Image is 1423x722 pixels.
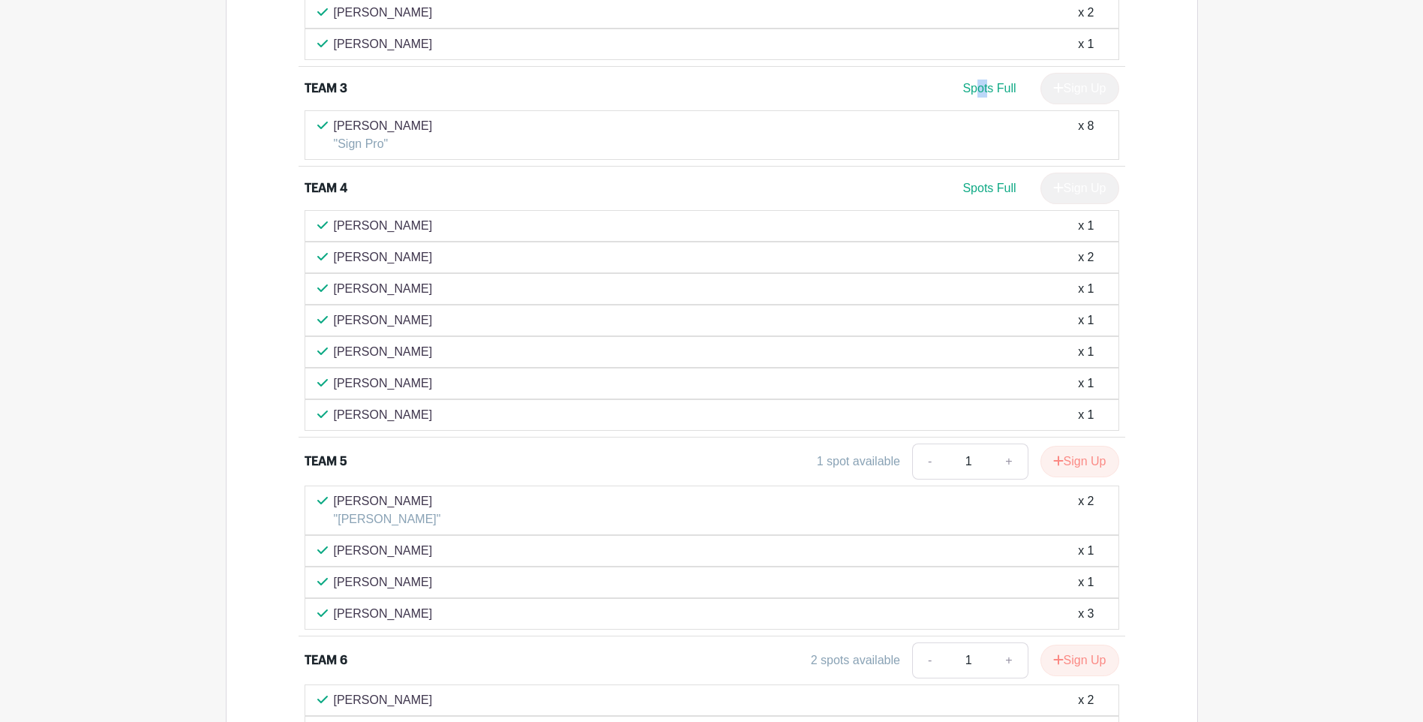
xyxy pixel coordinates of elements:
[305,80,347,98] div: TEAM 3
[334,605,433,623] p: [PERSON_NAME]
[334,375,433,393] p: [PERSON_NAME]
[962,182,1016,194] span: Spots Full
[912,444,947,480] a: -
[1040,645,1119,676] button: Sign Up
[962,82,1016,95] span: Spots Full
[334,542,433,560] p: [PERSON_NAME]
[990,444,1028,480] a: +
[334,573,433,591] p: [PERSON_NAME]
[305,179,347,197] div: TEAM 4
[1078,605,1094,623] div: x 3
[1078,492,1094,528] div: x 2
[1078,343,1094,361] div: x 1
[817,453,900,471] div: 1 spot available
[334,406,433,424] p: [PERSON_NAME]
[334,248,433,266] p: [PERSON_NAME]
[334,492,441,510] p: [PERSON_NAME]
[334,217,433,235] p: [PERSON_NAME]
[334,311,433,329] p: [PERSON_NAME]
[334,135,433,153] p: "Sign Pro"
[1078,280,1094,298] div: x 1
[334,691,433,709] p: [PERSON_NAME]
[305,651,347,669] div: TEAM 6
[334,510,441,528] p: "[PERSON_NAME]"
[1078,406,1094,424] div: x 1
[1078,311,1094,329] div: x 1
[1078,375,1094,393] div: x 1
[1078,4,1094,22] div: x 2
[811,651,900,669] div: 2 spots available
[1078,248,1094,266] div: x 2
[1078,542,1094,560] div: x 1
[1078,217,1094,235] div: x 1
[912,642,947,678] a: -
[334,4,433,22] p: [PERSON_NAME]
[1078,117,1094,153] div: x 8
[990,642,1028,678] a: +
[334,280,433,298] p: [PERSON_NAME]
[305,453,347,471] div: TEAM 5
[1078,573,1094,591] div: x 1
[334,117,433,135] p: [PERSON_NAME]
[1078,691,1094,709] div: x 2
[334,343,433,361] p: [PERSON_NAME]
[1040,446,1119,477] button: Sign Up
[334,35,433,53] p: [PERSON_NAME]
[1078,35,1094,53] div: x 1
